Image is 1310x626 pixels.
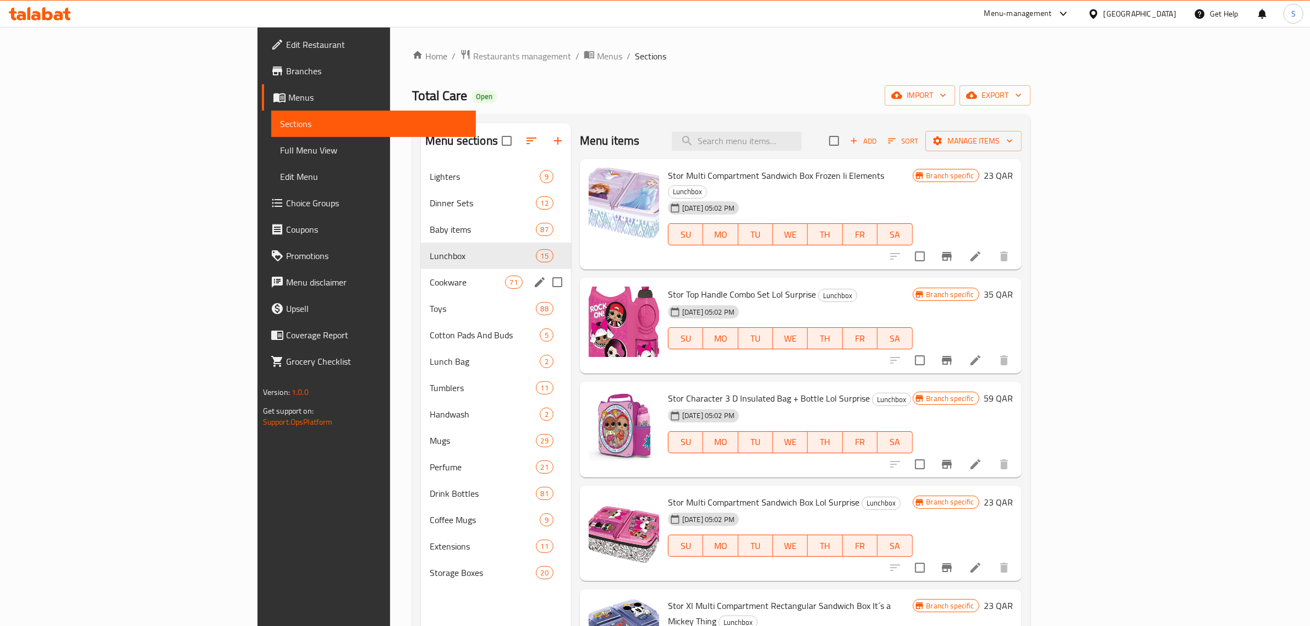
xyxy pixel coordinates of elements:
[412,49,1031,63] nav: breadcrumb
[545,128,571,154] button: Add section
[584,49,622,63] a: Menus
[540,355,553,368] div: items
[819,289,857,302] span: Lunchbox
[991,451,1017,477] button: delete
[536,566,553,579] div: items
[773,535,808,557] button: WE
[271,137,476,163] a: Full Menu View
[703,223,738,245] button: MO
[738,535,773,557] button: TU
[878,431,912,453] button: SA
[843,535,878,557] button: FR
[597,50,622,63] span: Menus
[847,227,873,243] span: FR
[589,495,659,565] img: Stor Multi Compartment Sandwich Box Lol Surprise
[908,453,931,476] span: Select to update
[292,385,309,399] span: 1.0.0
[421,243,571,269] div: Lunchbox15
[421,559,571,586] div: Storage Boxes20
[773,223,808,245] button: WE
[635,50,666,63] span: Sections
[430,355,540,368] span: Lunch Bag
[536,568,553,578] span: 20
[668,431,703,453] button: SU
[421,322,571,348] div: Cotton Pads And Buds5
[848,135,878,147] span: Add
[262,216,476,243] a: Coupons
[934,243,960,270] button: Branch-specific-item
[540,172,553,182] span: 9
[262,295,476,322] a: Upsell
[703,327,738,349] button: MO
[262,190,476,216] a: Choice Groups
[286,328,468,342] span: Coverage Report
[536,541,553,552] span: 11
[518,128,545,154] span: Sort sections
[430,196,536,210] div: Dinner Sets
[421,427,571,454] div: Mugs29
[589,391,659,461] img: Stor Character 3 D Insulated Bag + Bottle Lol Surprise
[743,331,769,347] span: TU
[536,198,553,208] span: 12
[808,327,842,349] button: TH
[286,276,468,289] span: Menu disclaimer
[430,566,536,579] span: Storage Boxes
[773,327,808,349] button: WE
[708,434,733,450] span: MO
[460,49,571,63] a: Restaurants management
[430,540,536,553] div: Extensions
[536,381,553,394] div: items
[808,223,842,245] button: TH
[668,167,884,184] span: Stor Multi Compartment Sandwich Box Frozen Ii Elements
[286,196,468,210] span: Choice Groups
[421,401,571,427] div: Handwash2
[668,185,707,199] div: Lunchbox
[506,277,522,288] span: 71
[922,393,979,404] span: Branch specific
[922,171,979,181] span: Branch specific
[843,431,878,453] button: FR
[430,487,536,500] div: Drink Bottles
[430,276,505,289] div: Cookware
[703,431,738,453] button: MO
[421,375,571,401] div: Tumblers11
[812,538,838,554] span: TH
[262,322,476,348] a: Coverage Report
[818,289,857,302] div: Lunchbox
[934,347,960,374] button: Branch-specific-item
[934,451,960,477] button: Branch-specific-item
[885,133,921,150] button: Sort
[678,203,739,213] span: [DATE] 05:02 PM
[430,381,536,394] div: Tumblers
[934,134,1013,148] span: Manage items
[536,460,553,474] div: items
[847,331,873,347] span: FR
[575,50,579,63] li: /
[262,84,476,111] a: Menus
[262,58,476,84] a: Branches
[286,249,468,262] span: Promotions
[984,287,1013,302] h6: 35 QAR
[984,7,1052,20] div: Menu-management
[823,129,846,152] span: Select section
[430,513,540,526] span: Coffee Mugs
[280,144,468,157] span: Full Menu View
[430,328,540,342] div: Cotton Pads And Buds
[678,410,739,421] span: [DATE] 05:02 PM
[580,133,640,149] h2: Menu items
[847,434,873,450] span: FR
[808,431,842,453] button: TH
[969,458,982,471] a: Edit menu item
[908,556,931,579] span: Select to update
[536,383,553,393] span: 11
[430,460,536,474] div: Perfume
[430,408,540,421] span: Handwash
[984,495,1013,510] h6: 23 QAR
[262,348,476,375] a: Grocery Checklist
[262,31,476,58] a: Edit Restaurant
[846,133,881,150] span: Add item
[847,538,873,554] span: FR
[925,131,1022,151] button: Manage items
[421,507,571,533] div: Coffee Mugs9
[969,354,982,367] a: Edit menu item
